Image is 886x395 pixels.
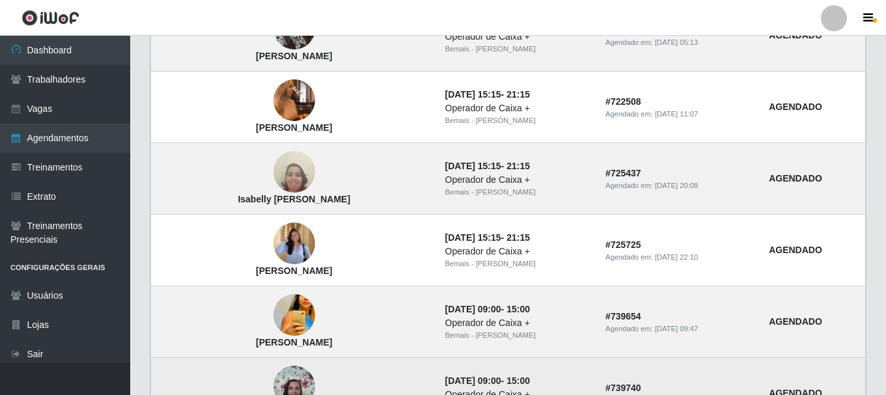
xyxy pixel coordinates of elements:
[445,44,590,55] div: Bemais - [PERSON_NAME]
[605,37,753,48] div: Agendado em:
[605,323,753,334] div: Agendado em:
[605,168,641,178] strong: # 725437
[605,239,641,250] strong: # 725725
[256,266,332,276] strong: [PERSON_NAME]
[445,161,530,171] strong: -
[445,115,590,126] div: Bemais - [PERSON_NAME]
[769,173,822,184] strong: AGENDADO
[273,64,315,138] img: Angélica Medeiros Costa
[605,252,753,263] div: Agendado em:
[506,161,530,171] time: 21:15
[769,245,822,255] strong: AGENDADO
[655,110,698,118] time: [DATE] 11:07
[238,194,350,204] strong: Isabelly [PERSON_NAME]
[655,325,698,333] time: [DATE] 09:47
[445,161,501,171] time: [DATE] 15:15
[21,10,79,26] img: CoreUI Logo
[605,96,641,107] strong: # 722508
[506,304,530,314] time: 15:00
[256,122,332,133] strong: [PERSON_NAME]
[445,232,530,243] strong: -
[445,30,590,44] div: Operador de Caixa +
[445,304,530,314] strong: -
[445,375,501,386] time: [DATE] 09:00
[256,337,332,347] strong: [PERSON_NAME]
[445,330,590,341] div: Bemais - [PERSON_NAME]
[506,375,530,386] time: 15:00
[605,383,641,393] strong: # 739740
[445,102,590,115] div: Operador de Caixa +
[655,253,698,261] time: [DATE] 22:10
[445,375,530,386] strong: -
[445,173,590,187] div: Operador de Caixa +
[273,144,315,200] img: Isabelly Maria dos Santos Montenegro
[273,284,315,346] img: Ana Paula da Conceição Silva
[445,89,530,100] strong: -
[655,182,698,189] time: [DATE] 20:08
[605,180,753,191] div: Agendado em:
[273,217,315,271] img: Maria Tamires da Silva Alves
[445,187,590,198] div: Bemais - [PERSON_NAME]
[655,38,698,46] time: [DATE] 05:13
[605,109,753,120] div: Agendado em:
[445,258,590,269] div: Bemais - [PERSON_NAME]
[445,304,501,314] time: [DATE] 09:00
[445,245,590,258] div: Operador de Caixa +
[769,102,822,112] strong: AGENDADO
[506,232,530,243] time: 21:15
[605,311,641,321] strong: # 739654
[256,51,332,61] strong: [PERSON_NAME]
[445,232,501,243] time: [DATE] 15:15
[769,316,822,327] strong: AGENDADO
[445,89,501,100] time: [DATE] 15:15
[445,316,590,330] div: Operador de Caixa +
[506,89,530,100] time: 21:15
